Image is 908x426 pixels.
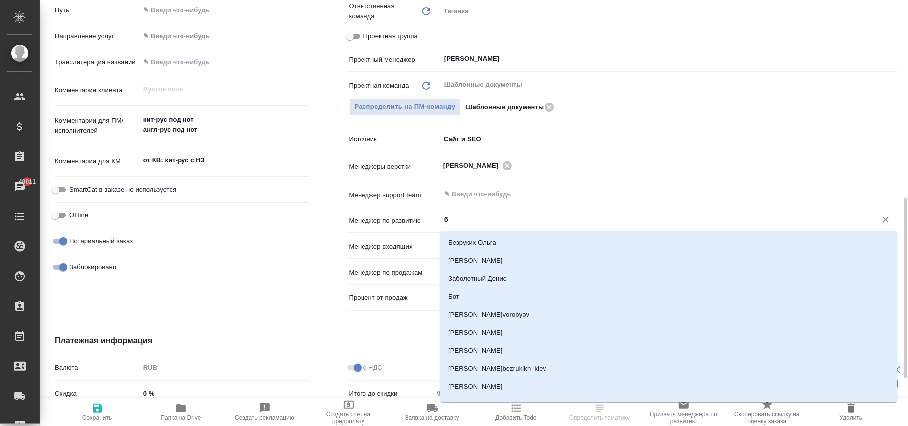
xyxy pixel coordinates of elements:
[466,102,544,112] p: Шаблонные документы
[440,288,897,306] li: Бот
[363,363,382,373] span: с НДС
[879,213,893,227] button: Очистить
[349,268,440,278] p: Менеджер по продажам
[82,414,112,421] span: Сохранить
[440,131,897,148] div: Сайт и SEO
[349,190,440,200] p: Менеджер support team
[55,335,603,347] h4: Платежная информация
[440,342,897,360] li: [PERSON_NAME]
[55,31,140,41] p: Направление услуг
[731,411,803,425] span: Скопировать ссылку на оценку заказа
[161,414,201,421] span: Папка на Drive
[349,55,440,65] p: Проектный менеджер
[440,3,897,20] div: Таганка
[642,398,726,426] button: Призвать менеджера по развитию
[140,152,309,169] textarea: от КВ: кит-рус с НЗ
[69,185,176,195] span: SmartCat в заказе не используется
[55,57,140,67] p: Транслитерация названий
[355,101,456,113] span: Распределить на ПМ-команду
[13,177,42,187] span: 49011
[726,398,809,426] button: Скопировать ссылку на оценку заказа
[440,270,897,288] li: Заболотный Денис
[349,134,440,144] p: Источник
[440,378,897,396] li: [PERSON_NAME]
[349,389,434,399] p: Итого до скидки
[307,398,390,426] button: Создать счет на предоплату
[443,214,861,226] input: ✎ Введи что-нибудь
[363,31,418,41] span: Проектная группа
[139,398,223,426] button: Папка на Drive
[69,211,88,220] span: Offline
[569,414,630,421] span: Определить тематику
[55,156,140,166] p: Комментарии для КМ
[55,363,140,373] p: Валюта
[349,1,420,21] p: Ответственная команда
[140,28,309,45] div: ✎ Введи что-нибудь
[349,162,440,172] p: Менеджеры верстки
[140,386,309,401] input: ✎ Введи что-нибудь
[892,219,894,221] button: Close
[69,236,133,246] span: Нотариальный заказ
[313,411,384,425] span: Создать счет на предоплату
[443,159,515,172] div: [PERSON_NAME]
[143,31,297,41] div: ✎ Введи что-нибудь
[892,58,894,60] button: Open
[892,165,894,167] button: Open
[349,216,440,226] p: Менеджер по развитию
[892,193,894,195] button: Open
[55,389,140,399] p: Скидка
[55,85,140,95] p: Комментарии клиента
[495,414,536,421] span: Добавить Todo
[140,3,309,17] input: ✎ Введи что-нибудь
[69,262,116,272] span: Заблокировано
[55,116,140,136] p: Комментарии для ПМ/исполнителей
[840,414,863,421] span: Удалить
[440,396,897,414] li: [PERSON_NAME]
[349,98,461,116] button: Распределить на ПМ-команду
[443,161,505,171] span: [PERSON_NAME]
[443,188,861,200] input: ✎ Введи что-нибудь
[440,324,897,342] li: [PERSON_NAME]
[648,411,720,425] span: Призвать менеджера по развитию
[440,234,897,252] li: Безруких Ольга
[140,55,309,69] input: ✎ Введи что-нибудь
[140,111,309,138] textarea: кит-рус под нот англ-рус под нот
[2,174,37,199] a: 49011
[434,386,603,401] input: Пустое поле
[440,360,897,378] li: [PERSON_NAME]bezrukikh_kiev
[223,398,307,426] button: Создать рекламацию
[474,398,558,426] button: Добавить Todo
[349,242,440,252] p: Менеджер входящих
[405,414,459,421] span: Заявка на доставку
[349,81,409,91] p: Проектная команда
[55,5,140,15] p: Путь
[55,398,139,426] button: Сохранить
[440,252,897,270] li: [PERSON_NAME]
[809,398,893,426] button: Удалить
[390,398,474,426] button: Заявка на доставку
[349,98,461,116] span: В заказе уже есть ответственный ПМ или ПМ группа
[440,306,897,324] li: [PERSON_NAME]vorobyov
[140,359,309,376] div: RUB
[558,398,642,426] button: Определить тематику
[235,414,294,421] span: Создать рекламацию
[349,293,440,303] p: Процент от продаж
